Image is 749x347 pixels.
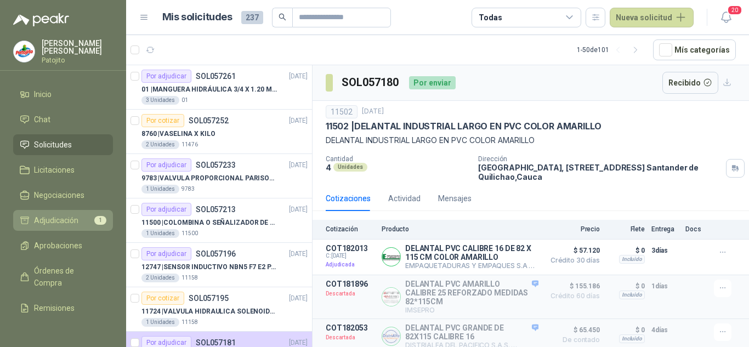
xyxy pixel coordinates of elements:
button: Nueva solicitud [610,8,694,27]
p: 11476 [181,140,198,149]
span: Crédito 60 días [545,293,600,299]
img: Company Logo [382,288,400,306]
p: IMSEPRO [405,306,538,314]
p: Descartada [326,332,375,343]
div: Por enviar [409,76,456,89]
p: [DATE] [289,249,308,259]
a: Adjudicación1 [13,210,113,231]
button: 20 [716,8,736,27]
div: Por adjudicar [141,247,191,260]
div: Por cotizar [141,114,184,127]
div: Todas [479,12,502,24]
p: Entrega [651,225,679,233]
p: Cotización [326,225,375,233]
span: Inicio [34,88,52,100]
span: $ 155.186 [545,280,600,293]
div: Mensajes [438,192,472,204]
div: 1 - 50 de 101 [577,41,644,59]
p: COT181896 [326,280,375,288]
div: 2 Unidades [141,274,179,282]
p: [DATE] [289,160,308,170]
div: Incluido [619,255,645,264]
button: Mís categorías [653,39,736,60]
a: Por adjudicarSOL057261[DATE] 01 |MANGUERA HIDRÁULICA 3/4 X 1.20 METROS DE LONGITUD HR-HR-ACOPLADA... [126,65,312,110]
p: COT182013 [326,244,375,253]
div: 1 Unidades [141,185,179,194]
p: Producto [382,225,538,233]
span: 20 [727,5,742,15]
div: Por cotizar [141,292,184,305]
a: Remisiones [13,298,113,318]
h1: Mis solicitudes [162,9,232,25]
p: [GEOGRAPHIC_DATA], [STREET_ADDRESS] Santander de Quilichao , Cauca [478,163,722,181]
div: Incluido [619,334,645,343]
span: Negociaciones [34,189,84,201]
p: [DATE] [289,116,308,126]
p: COT182053 [326,323,375,332]
div: Por adjudicar [141,158,191,172]
p: $ 0 [606,244,645,257]
span: 237 [241,11,263,24]
a: Solicitudes [13,134,113,155]
p: 11724 | VALVULA HIDRAULICA SOLENOIDE SV08-20 REF : SV08-3B-N-24DC-DG NORMALMENTE CERRADA [141,306,278,317]
span: $ 57.120 [545,244,600,257]
p: 11502 | DELANTAL INDUSTRIAL LARGO EN PVC COLOR AMARILLO [326,121,602,132]
p: [DATE] [289,204,308,215]
p: SOL057213 [196,206,236,213]
div: Por adjudicar [141,203,191,216]
p: Descartada [326,288,375,299]
img: Company Logo [382,248,400,266]
a: Por adjudicarSOL057196[DATE] 12747 |SENSOR INDUCTIVO NBN5 F7 E2 PARKER II2 Unidades11158 [126,243,312,287]
p: EMPAQUETADURAS Y EMPAQUES S.A [405,261,538,270]
p: 11500 | COLOMBINA O SEÑALIZADOR DE TRANSITO [141,218,278,228]
span: Adjudicación [34,214,78,226]
a: Aprobaciones [13,235,113,256]
img: Logo peakr [13,13,69,26]
p: DELANTAL INDUSTRIAL LARGO EN PVC COLOR AMARILLO [326,134,736,146]
span: Licitaciones [34,164,75,176]
span: De contado [545,337,600,343]
p: $ 0 [606,280,645,293]
p: [DATE] [289,293,308,304]
span: Solicitudes [34,139,72,151]
p: 01 | MANGUERA HIDRÁULICA 3/4 X 1.20 METROS DE LONGITUD HR-HR-ACOPLADA [141,84,278,95]
p: DELANTAL PVC GRANDE DE 82X115 CALIBRE 16 [405,323,538,341]
span: 1 [94,216,106,225]
a: Por adjudicarSOL057233[DATE] 9783 |VALVULA PROPORCIONAL PARISON 0811404612 / 4WRPEH6C4 REXROTH1 U... [126,154,312,198]
p: 9783 | VALVULA PROPORCIONAL PARISON 0811404612 / 4WRPEH6C4 REXROTH [141,173,278,184]
div: Cotizaciones [326,192,371,204]
p: 12747 | SENSOR INDUCTIVO NBN5 F7 E2 PARKER II [141,262,278,272]
span: $ 65.450 [545,323,600,337]
p: 11500 [181,229,198,238]
span: C: [DATE] [326,253,375,259]
img: Company Logo [382,327,400,345]
span: Aprobaciones [34,240,82,252]
p: 11158 [181,274,198,282]
p: DELANTAL PVC AMARILLO CALIBRE 25 REFORZADO MEDIDAS 82*115CM [405,280,538,306]
p: Cantidad [326,155,469,163]
a: Chat [13,109,113,130]
p: 01 [181,96,188,105]
p: Patojito [42,57,113,64]
p: $ 0 [606,323,645,337]
p: Dirección [478,155,722,163]
div: 2 Unidades [141,140,179,149]
p: Flete [606,225,645,233]
p: Adjudicada [326,259,375,270]
p: SOL057261 [196,72,236,80]
p: 9783 [181,185,195,194]
a: Por cotizarSOL057252[DATE] 8760 |VASELINA X KILO2 Unidades11476 [126,110,312,154]
a: Por cotizarSOL057195[DATE] 11724 |VALVULA HIDRAULICA SOLENOIDE SV08-20 REF : SV08-3B-N-24DC-DG NO... [126,287,312,332]
div: Actividad [388,192,421,204]
p: DELANTAL PVC CALIBRE 16 DE 82 X 115 CM COLOR AMARILLO [405,244,538,261]
a: Negociaciones [13,185,113,206]
p: Precio [545,225,600,233]
div: Incluido [619,291,645,299]
span: Chat [34,113,50,126]
button: Recibido [662,72,719,94]
div: 1 Unidades [141,318,179,327]
div: 11502 [326,105,358,118]
p: 1 días [651,280,679,293]
div: Unidades [333,163,367,172]
span: Remisiones [34,302,75,314]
